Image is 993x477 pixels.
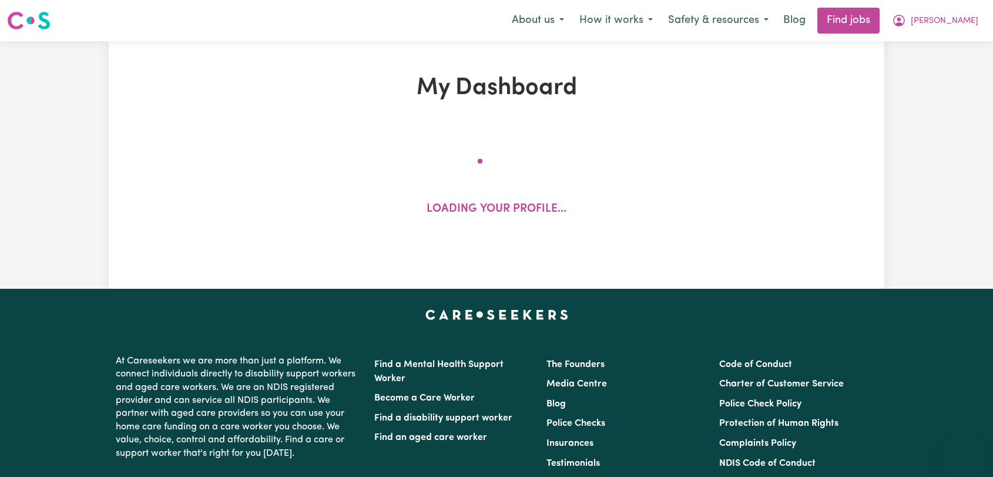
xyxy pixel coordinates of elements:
[7,7,51,34] a: Careseekers logo
[546,459,600,468] a: Testimonials
[719,379,844,389] a: Charter of Customer Service
[546,439,593,448] a: Insurances
[719,439,796,448] a: Complaints Policy
[546,419,605,428] a: Police Checks
[504,8,572,33] button: About us
[374,413,512,423] a: Find a disability support worker
[884,8,986,33] button: My Account
[911,15,978,28] span: [PERSON_NAME]
[546,360,605,369] a: The Founders
[719,419,838,428] a: Protection of Human Rights
[946,430,984,468] iframe: Button to launch messaging window
[546,399,566,409] a: Blog
[546,379,607,389] a: Media Centre
[374,393,475,403] a: Become a Care Worker
[116,350,360,465] p: At Careseekers we are more than just a platform. We connect individuals directly to disability su...
[427,201,566,218] p: Loading your profile...
[660,8,776,33] button: Safety & resources
[817,8,880,34] a: Find jobs
[719,459,816,468] a: NDIS Code of Conduct
[374,360,504,383] a: Find a Mental Health Support Worker
[245,74,748,102] h1: My Dashboard
[374,433,487,442] a: Find an aged care worker
[719,360,792,369] a: Code of Conduct
[425,310,568,319] a: Careseekers home page
[776,8,813,34] a: Blog
[7,10,51,31] img: Careseekers logo
[719,399,801,409] a: Police Check Policy
[572,8,660,33] button: How it works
